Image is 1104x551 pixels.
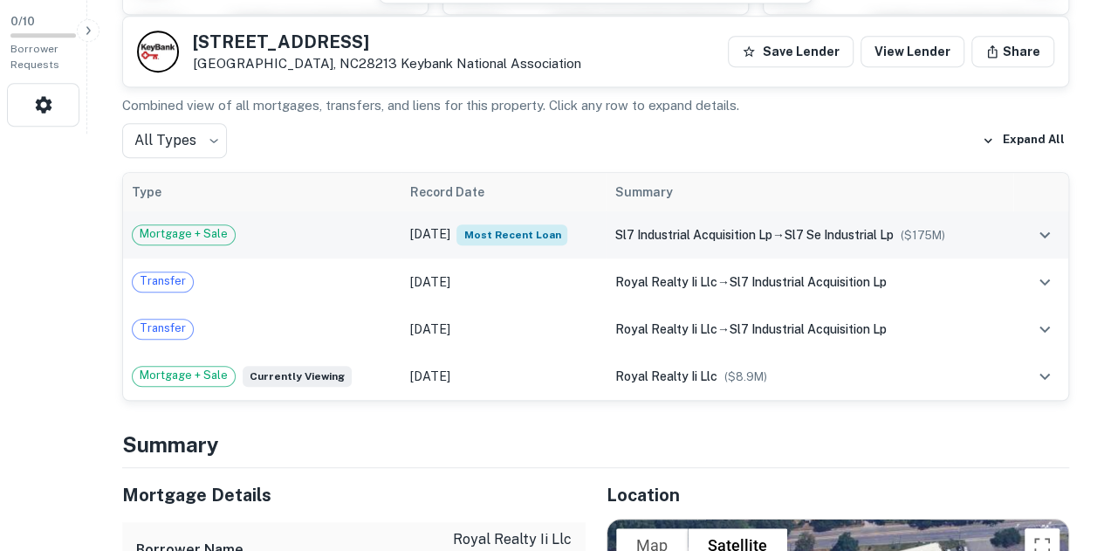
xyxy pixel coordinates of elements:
h4: Summary [122,429,1069,460]
a: View Lender [861,36,964,67]
th: Record Date [401,173,606,211]
span: Borrower Requests [10,43,59,71]
div: → [615,272,1005,292]
h5: Location [607,482,1070,508]
div: → [615,320,1005,339]
span: sl7 industrial acquisition lp [730,275,887,289]
span: Most Recent Loan [456,224,567,245]
span: ($ 8.9M ) [724,370,767,383]
td: [DATE] [401,306,606,353]
span: Mortgage + Sale [133,367,235,384]
button: expand row [1030,314,1059,344]
span: royal realty ii llc [615,322,717,336]
p: Combined view of all mortgages, transfers, and liens for this property. Click any row to expand d... [122,95,1069,116]
button: expand row [1030,267,1059,297]
button: Expand All [977,127,1069,154]
button: expand row [1030,220,1059,250]
button: Share [971,36,1054,67]
td: [DATE] [401,258,606,306]
h5: Mortgage Details [122,482,586,508]
span: royal realty ii llc [615,369,717,383]
span: 0 / 10 [10,15,35,28]
button: expand row [1030,362,1059,391]
span: sl7 se industrial lp [785,228,894,242]
span: ($ 175M ) [901,229,945,242]
th: Type [123,173,401,211]
span: sl7 industrial acquisition lp [730,322,887,336]
div: → [615,225,1005,245]
span: royal realty ii llc [615,275,717,289]
span: sl7 industrial acquisition lp [615,228,772,242]
span: Transfer [133,272,193,290]
h5: [STREET_ADDRESS] [193,33,581,51]
span: Currently viewing [243,366,352,387]
button: Save Lender [728,36,854,67]
span: Mortgage + Sale [133,225,235,243]
iframe: Chat Widget [1017,411,1104,495]
p: [GEOGRAPHIC_DATA], NC28213 [193,56,581,72]
span: Transfer [133,320,193,337]
p: royal realty ii llc [430,529,572,550]
th: Summary [607,173,1013,211]
td: [DATE] [401,211,606,258]
div: All Types [122,123,227,158]
td: [DATE] [401,353,606,400]
a: Keybank National Association [401,56,581,71]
